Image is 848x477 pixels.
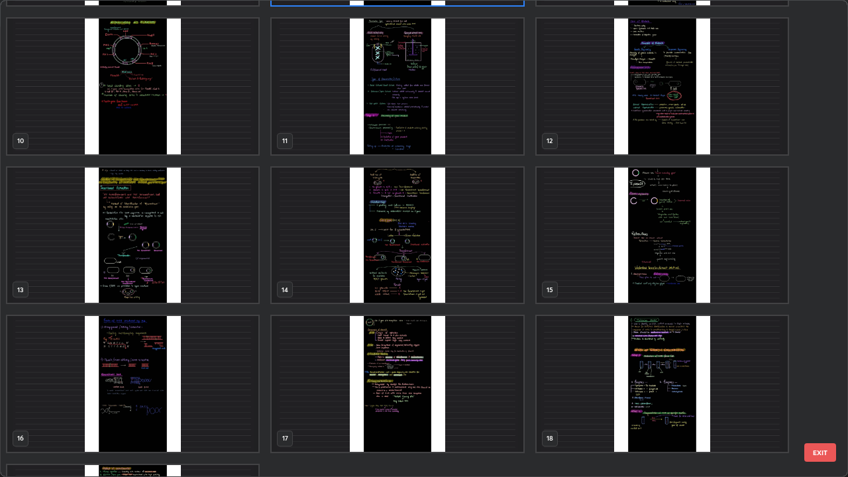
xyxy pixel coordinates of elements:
[272,168,523,303] img: 1759560625VIW9SY.pdf
[1,1,824,476] div: grid
[7,168,258,303] img: 1759560625VIW9SY.pdf
[7,19,258,154] img: 1759560625VIW9SY.pdf
[272,19,523,154] img: 1759560625VIW9SY.pdf
[272,316,523,452] img: 1759560625VIW9SY.pdf
[537,168,788,303] img: 1759560625VIW9SY.pdf
[537,19,788,154] img: 1759560625VIW9SY.pdf
[804,443,836,462] button: EXIT
[537,316,788,452] img: 1759560625VIW9SY.pdf
[7,316,258,452] img: 1759560625VIW9SY.pdf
